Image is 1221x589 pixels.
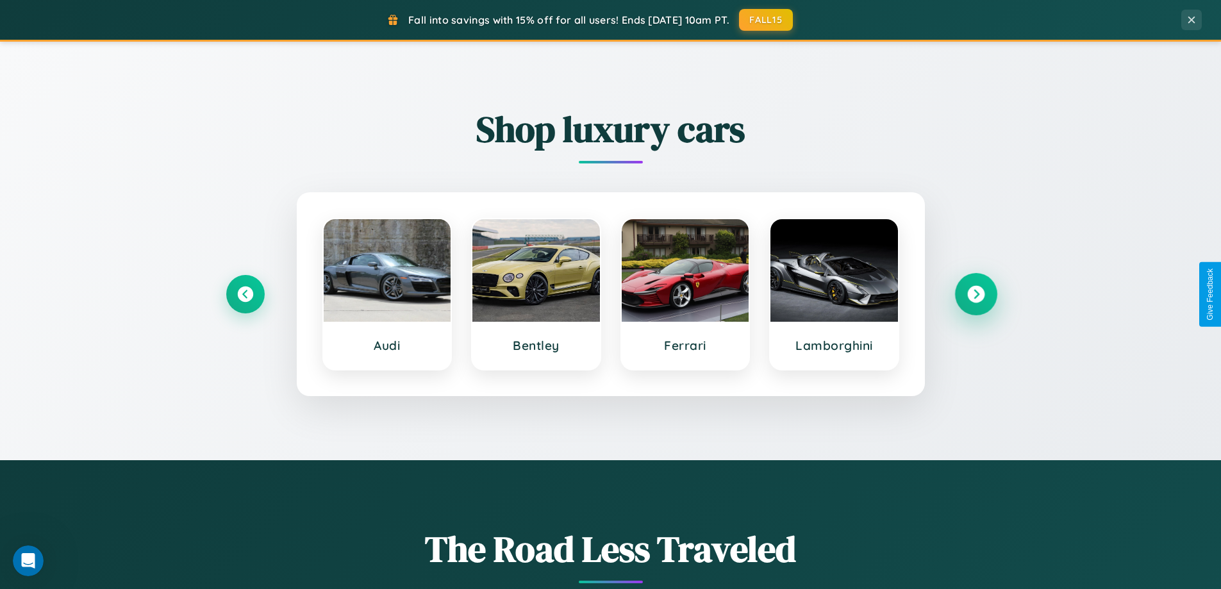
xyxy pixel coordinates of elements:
[635,338,736,353] h3: Ferrari
[485,338,587,353] h3: Bentley
[408,13,729,26] span: Fall into savings with 15% off for all users! Ends [DATE] 10am PT.
[336,338,438,353] h3: Audi
[1206,269,1215,320] div: Give Feedback
[226,104,995,154] h2: Shop luxury cars
[13,545,44,576] iframe: Intercom live chat
[226,524,995,574] h1: The Road Less Traveled
[739,9,793,31] button: FALL15
[783,338,885,353] h3: Lamborghini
